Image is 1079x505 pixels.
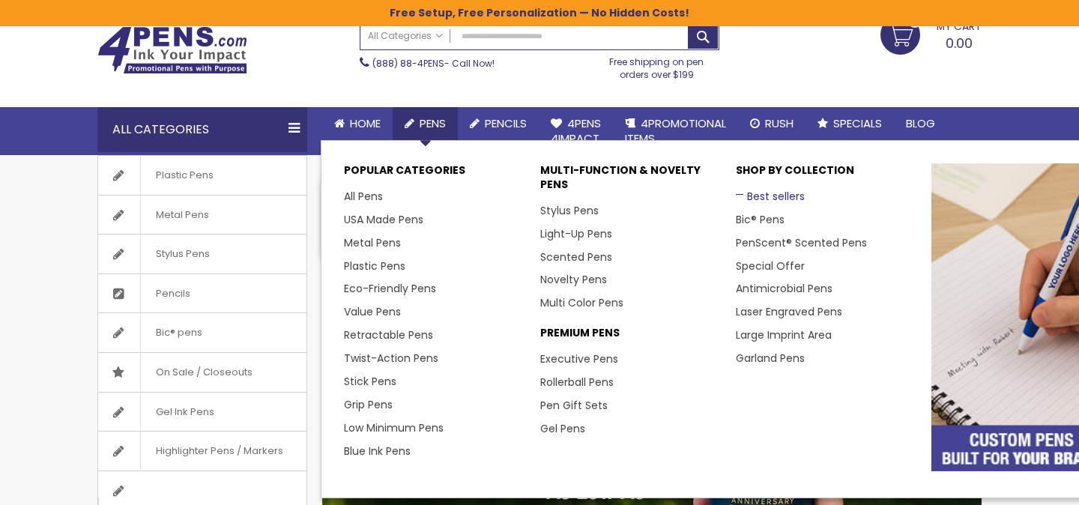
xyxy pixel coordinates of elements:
a: Light-Up Pens [540,226,612,241]
span: Blog [906,115,935,131]
p: Popular Categories [344,163,525,185]
a: Gel Pens [540,421,585,436]
a: All Categories [360,23,450,48]
span: Gel Ink Pens [140,393,229,432]
a: Eco-Friendly Pens [344,281,436,296]
span: On Sale / Closeouts [140,353,268,392]
a: Pens [393,107,458,140]
a: Pencils [98,274,306,313]
div: All Categories [97,107,307,152]
a: 4PROMOTIONALITEMS [613,107,738,156]
a: 4Pens4impact [539,107,613,156]
a: Stylus Pens [540,203,599,218]
a: Novelty Pens [540,272,607,287]
a: Low Minimum Pens [344,420,444,435]
img: 4Pens Custom Pens and Promotional Products [97,26,247,74]
a: USA Made Pens [344,212,423,227]
div: Free shipping on pen orders over $199 [594,50,720,80]
a: Special Offer [736,258,805,273]
a: Metal Pens [98,196,306,235]
a: Large Imprint Area [736,327,832,342]
span: Stylus Pens [140,235,225,273]
a: Best sellers [736,189,805,204]
span: Pencils [140,274,205,313]
span: Plastic Pens [140,156,229,195]
a: Blog [894,107,947,140]
a: Multi Color Pens [540,295,623,310]
a: Metal Pens [344,235,401,250]
p: Shop By Collection [736,163,916,185]
span: Home [350,115,381,131]
span: Pens [420,115,446,131]
span: - Call Now! [372,57,495,70]
a: Garland Pens [736,351,805,366]
a: Antimicrobial Pens [736,281,832,296]
span: Highlighter Pens / Markers [140,432,298,471]
iframe: Google Customer Reviews [955,465,1079,505]
a: Executive Pens [540,351,618,366]
a: Highlighter Pens / Markers [98,432,306,471]
span: Bic® pens [140,313,217,352]
span: Pencils [485,115,527,131]
a: On Sale / Closeouts [98,353,306,392]
a: Blue Ink Pens [344,444,411,459]
a: Pencils [458,107,539,140]
span: 4PROMOTIONAL ITEMS [625,115,726,146]
span: All Categories [368,30,443,42]
a: Stylus Pens [98,235,306,273]
a: Stick Pens [344,374,396,389]
span: 4Pens 4impact [551,115,601,146]
p: Multi-Function & Novelty Pens [540,163,721,199]
a: (888) 88-4PENS [372,57,444,70]
a: Retractable Pens [344,327,433,342]
span: Rush [765,115,794,131]
a: Bic® Pens [736,212,785,227]
a: 0.00 0 [880,15,982,52]
a: Twist-Action Pens [344,351,438,366]
span: Specials [833,115,882,131]
a: Rush [738,107,806,140]
a: Laser Engraved Pens [736,304,842,319]
span: Metal Pens [140,196,224,235]
a: Grip Pens [344,397,393,412]
a: Plastic Pens [98,156,306,195]
a: Gel Ink Pens [98,393,306,432]
a: Plastic Pens [344,258,405,273]
p: Premium Pens [540,326,721,348]
a: Value Pens [344,304,401,319]
a: Rollerball Pens [540,375,614,390]
a: Pen Gift Sets [540,398,608,413]
a: Specials [806,107,894,140]
a: All Pens [344,189,383,204]
a: PenScent® Scented Pens [736,235,867,250]
a: Home [322,107,393,140]
span: 0.00 [946,34,973,52]
a: Scented Pens [540,250,612,264]
a: Bic® pens [98,313,306,352]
